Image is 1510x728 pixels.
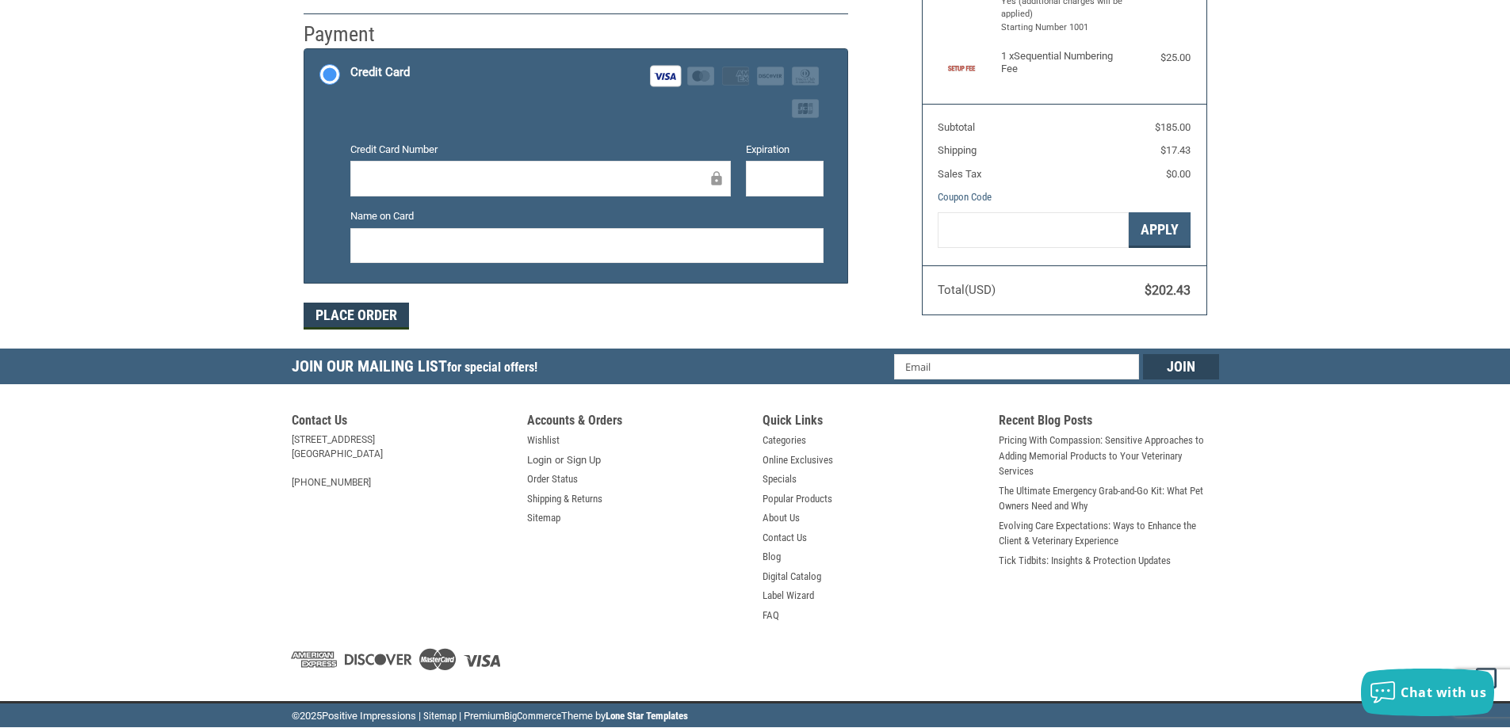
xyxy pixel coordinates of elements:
a: Online Exclusives [763,452,833,468]
h5: Join Our Mailing List [292,349,545,389]
li: Starting Number 1001 [1001,21,1124,35]
div: Credit Card [350,59,410,86]
a: Lone Star Templates [606,710,688,722]
h4: 1 x Sequential Numbering Fee [1001,50,1124,76]
span: Shipping [938,144,977,156]
a: The Ultimate Emergency Grab-and-Go Kit: What Pet Owners Need and Why [999,483,1219,514]
address: [STREET_ADDRESS] [GEOGRAPHIC_DATA] [PHONE_NUMBER] [292,433,512,490]
a: Categories [763,433,806,448]
a: Label Wizard [763,588,814,604]
a: Contact Us [763,530,807,546]
span: Sales Tax [938,168,981,180]
a: FAQ [763,608,779,623]
a: Blog [763,549,781,565]
span: $0.00 [1166,168,1191,180]
span: © Positive Impressions [292,710,416,722]
span: 2025 [300,710,322,722]
a: Sign Up [567,452,601,468]
input: Email [894,354,1139,379]
span: for special offers! [447,360,537,375]
span: Subtotal [938,121,975,133]
a: Shipping & Returns [527,491,602,507]
li: | Premium Theme by [459,708,688,728]
button: Place Order [304,303,409,330]
a: Tick Tidbits: Insights & Protection Updates [999,553,1171,569]
label: Expiration [746,142,824,158]
span: or [545,452,573,468]
input: Join [1143,354,1219,379]
h5: Accounts & Orders [527,413,747,433]
h2: Payment [304,21,396,48]
a: Digital Catalog [763,569,821,585]
span: Total (USD) [938,283,996,297]
span: Chat with us [1401,684,1486,701]
a: Coupon Code [938,191,992,203]
span: $17.43 [1160,144,1191,156]
input: Gift Certificate or Coupon Code [938,212,1129,248]
h5: Quick Links [763,413,983,433]
span: $185.00 [1155,121,1191,133]
a: Order Status [527,471,578,487]
button: Apply [1129,212,1191,248]
a: Pricing With Compassion: Sensitive Approaches to Adding Memorial Products to Your Veterinary Serv... [999,433,1219,479]
button: Chat with us [1361,669,1494,716]
span: $202.43 [1145,283,1191,298]
label: Name on Card [350,208,824,224]
a: | Sitemap [419,710,457,722]
a: About Us [763,510,800,526]
label: Credit Card Number [350,142,731,158]
a: Specials [763,471,797,487]
a: Evolving Care Expectations: Ways to Enhance the Client & Veterinary Experience [999,518,1219,549]
h5: Contact Us [292,413,512,433]
a: Sitemap [527,510,560,526]
a: Login [527,452,552,468]
a: Wishlist [527,433,560,448]
a: BigCommerce [504,710,561,722]
div: $25.00 [1127,50,1191,66]
h5: Recent Blog Posts [999,413,1219,433]
a: Popular Products [763,491,832,507]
